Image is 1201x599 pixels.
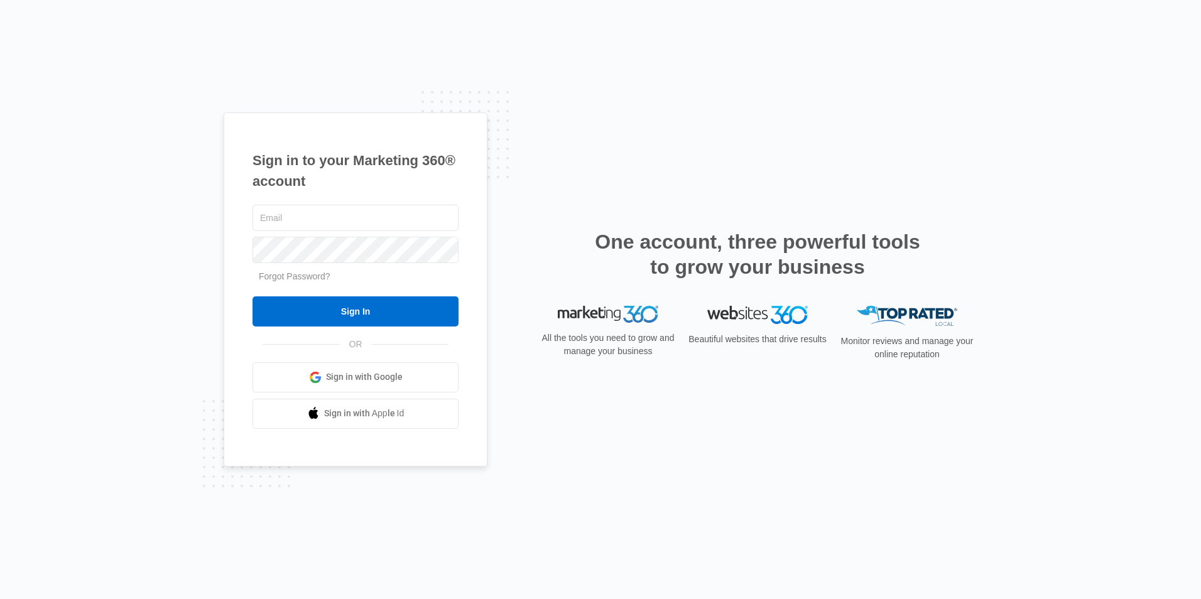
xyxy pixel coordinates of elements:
[687,333,828,346] p: Beautiful websites that drive results
[340,338,371,351] span: OR
[707,306,808,324] img: Websites 360
[837,335,977,361] p: Monitor reviews and manage your online reputation
[558,306,658,323] img: Marketing 360
[324,407,405,420] span: Sign in with Apple Id
[538,332,678,358] p: All the tools you need to grow and manage your business
[591,229,924,279] h2: One account, three powerful tools to grow your business
[326,370,403,384] span: Sign in with Google
[253,362,459,392] a: Sign in with Google
[857,306,957,326] img: Top Rated Local
[253,205,459,231] input: Email
[259,271,330,281] a: Forgot Password?
[253,296,459,326] input: Sign In
[253,399,459,429] a: Sign in with Apple Id
[253,150,459,192] h1: Sign in to your Marketing 360® account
